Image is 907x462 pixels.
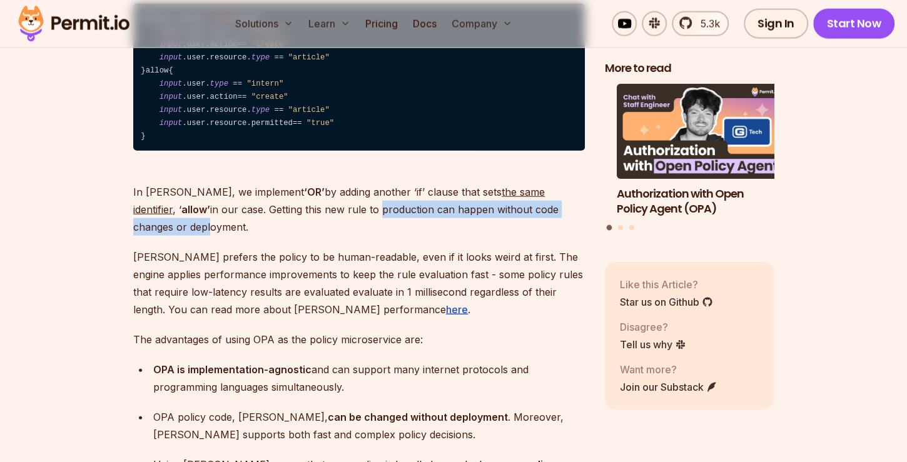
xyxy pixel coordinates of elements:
span: } [141,132,145,141]
span: "article" [288,106,330,114]
span: = [238,40,242,49]
button: Go to slide 2 [618,225,623,230]
li: 1 of 3 [617,84,786,217]
a: Star us on Github [620,294,713,309]
a: Start Now [813,9,895,39]
span: input [160,119,183,128]
u: the same identifier [133,186,545,216]
span: type [210,79,228,88]
span: input [160,53,183,62]
span: input [160,79,183,88]
a: Tell us why [620,337,686,352]
button: Company [447,11,517,36]
span: type [251,106,270,114]
span: { [168,66,173,75]
span: "article" [288,53,330,62]
p: The advantages of using OPA as the policy microservice are: [133,331,585,348]
a: Pricing [360,11,403,36]
span: "create" [251,93,288,101]
span: 5.3k [693,16,720,31]
code: default allow allow .user. .user.action .user.resource. allow .user. .user.action .user.resource.... [133,4,585,151]
a: Join our Substack [620,379,717,394]
button: Learn [303,11,355,36]
a: Sign In [744,9,808,39]
button: Go to slide 3 [629,225,634,230]
p: Want more? [620,362,717,377]
div: Posts [605,84,774,232]
p: Disagree? [620,319,686,334]
p: Like this Article? [620,277,713,292]
span: = [238,93,242,101]
span: = [297,119,301,128]
span: = [293,119,297,128]
a: Authorization with Open Policy Agent (OPA)Authorization with Open Policy Agent (OPA) [617,84,786,217]
strong: can be changed without deployment [328,411,508,423]
a: here [446,303,468,316]
button: Go to slide 1 [607,224,612,230]
span: = [274,106,278,114]
span: input [160,106,183,114]
span: input [160,93,183,101]
p: [PERSON_NAME] prefers the policy to be human-readable, even if it looks weird at first. The engin... [133,248,585,318]
span: = [233,79,237,88]
span: "intern" [246,79,283,88]
span: = [242,93,246,101]
strong: ‘OR’ [304,186,325,198]
span: = [279,53,283,62]
p: OPA policy code, [PERSON_NAME], . Moreover, [PERSON_NAME] supports both fast and complex policy d... [153,408,585,443]
span: = [238,79,242,88]
span: = [279,106,283,114]
a: 5.3k [672,11,729,36]
span: "create" [251,40,288,49]
h3: Authorization with Open Policy Agent (OPA) [617,186,786,217]
span: = [274,53,278,62]
span: = [242,40,246,49]
img: Authorization with Open Policy Agent (OPA) [617,84,786,179]
p: In [PERSON_NAME], we implement by adding another ‘if’ clause that sets , ‘ in our case. Getting t... [133,166,585,236]
button: Solutions [230,11,298,36]
strong: allow’ [181,203,210,216]
p: and can support many internet protocols and programming languages simultaneously. [153,361,585,396]
img: Permit logo [13,3,135,45]
span: "true" [307,119,334,128]
span: input [160,40,183,49]
h2: More to read [605,61,774,76]
span: type [251,53,270,62]
a: Docs [408,11,442,36]
span: } [141,66,145,75]
strong: OPA is implementation-agnostic [153,363,312,376]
